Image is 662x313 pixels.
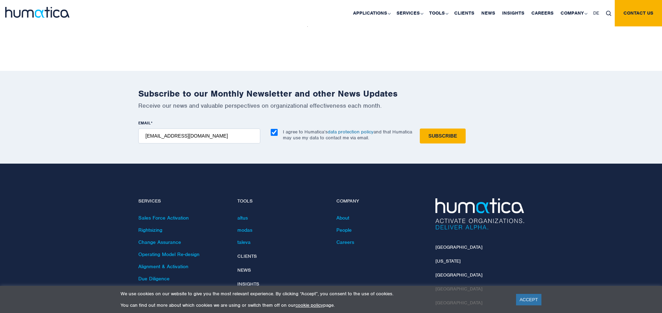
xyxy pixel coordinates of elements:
[336,227,352,233] a: People
[138,215,189,221] a: Sales Force Activation
[138,263,188,270] a: Alignment & Activation
[121,291,507,297] p: We use cookies on our website to give you the most relevant experience. By clicking “Accept”, you...
[138,198,227,204] h4: Services
[237,281,259,287] a: Insights
[138,239,181,245] a: Change Assurance
[138,227,162,233] a: Rightsizing
[336,239,354,245] a: Careers
[138,275,170,282] a: Due Diligence
[237,227,252,233] a: modas
[138,102,524,109] p: Receive our news and valuable perspectives on organizational effectiveness each month.
[237,253,257,259] a: Clients
[237,215,248,221] a: altus
[606,11,611,16] img: search_icon
[5,7,70,18] img: logo
[271,129,278,136] input: I agree to Humatica’sdata protection policyand that Humatica may use my data to contact me via em...
[295,302,323,308] a: cookie policy
[328,129,374,135] a: data protection policy
[138,129,260,143] input: name@company.com
[336,215,349,221] a: About
[420,129,466,143] input: Subscribe
[138,251,199,257] a: Operating Model Re-design
[121,302,507,308] p: You can find out more about which cookies we are using or switch them off on our page.
[435,258,460,264] a: [US_STATE]
[593,10,599,16] span: DE
[283,129,412,141] p: I agree to Humatica’s and that Humatica may use my data to contact me via email.
[237,267,251,273] a: News
[435,272,482,278] a: [GEOGRAPHIC_DATA]
[138,88,524,99] h2: Subscribe to our Monthly Newsletter and other News Updates
[336,198,425,204] h4: Company
[516,294,541,305] a: ACCEPT
[138,120,151,126] span: EMAIL
[237,198,326,204] h4: Tools
[435,244,482,250] a: [GEOGRAPHIC_DATA]
[237,239,251,245] a: taleva
[435,198,524,230] img: Humatica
